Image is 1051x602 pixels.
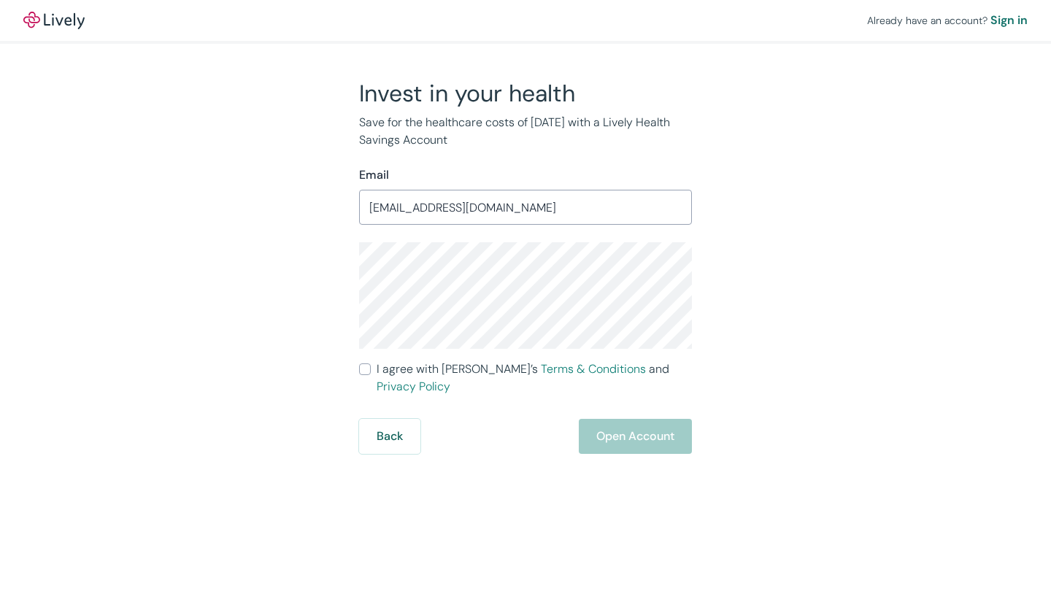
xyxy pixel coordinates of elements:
a: Terms & Conditions [541,361,646,377]
a: Privacy Policy [377,379,450,394]
p: Save for the healthcare costs of [DATE] with a Lively Health Savings Account [359,114,692,149]
div: Already have an account? [867,12,1028,29]
h2: Invest in your health [359,79,692,108]
a: Sign in [990,12,1028,29]
label: Email [359,166,389,184]
img: Lively [23,12,85,29]
span: I agree with [PERSON_NAME]’s and [377,360,692,395]
a: LivelyLively [23,12,85,29]
button: Back [359,419,420,454]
